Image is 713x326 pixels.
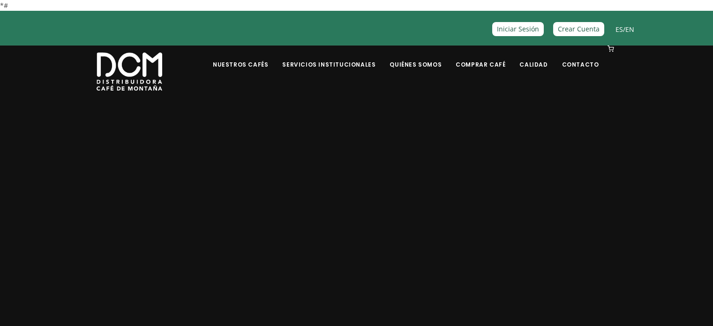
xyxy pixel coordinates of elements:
[450,46,511,68] a: Comprar Café
[207,46,274,68] a: Nuestros Cafés
[384,46,447,68] a: Quiénes Somos
[625,25,634,34] a: EN
[514,46,553,68] a: Calidad
[277,46,381,68] a: Servicios Institucionales
[492,22,544,36] a: Iniciar Sesión
[553,22,604,36] a: Crear Cuenta
[556,46,605,68] a: Contacto
[615,25,623,34] a: ES
[615,24,634,35] span: /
